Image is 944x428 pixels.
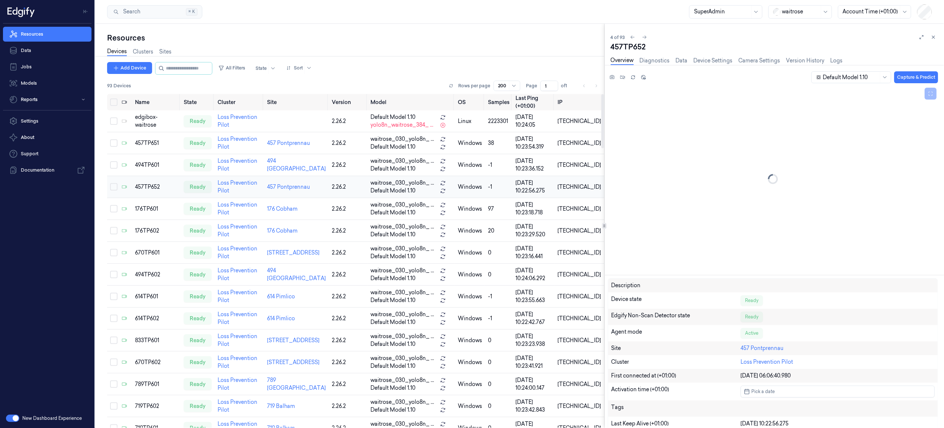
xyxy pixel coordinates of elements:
p: windows [458,227,482,235]
button: Search⌘K [107,5,202,19]
span: Default Model 1.10 [371,113,416,121]
button: Pick a date [741,386,935,398]
div: Tags [611,403,741,414]
div: [TECHNICAL_ID] [558,183,601,191]
button: Select row [110,205,118,213]
span: Default Model 1.10 [371,165,416,173]
div: ready [184,225,212,237]
a: 494 [GEOGRAPHIC_DATA] [267,158,326,172]
div: [TECHNICAL_ID] [558,227,601,235]
div: 2.26.2 [332,271,365,279]
th: Site [264,94,329,110]
div: [DATE] 10:23:42.843 [516,398,552,414]
button: Select all [110,98,118,106]
div: 670TP602 [135,359,178,366]
div: [TECHNICAL_ID] [558,293,601,301]
a: Devices [107,48,127,56]
div: [TECHNICAL_ID] [558,139,601,147]
div: ready [184,312,212,324]
div: 2.26.2 [332,161,365,169]
div: Agent mode [611,328,741,338]
span: Default Model 1.10 [371,275,416,282]
a: Settings [3,114,91,129]
div: 2.26.2 [332,227,365,235]
a: Sites [159,48,171,56]
div: ready [184,181,212,193]
div: ready [184,203,212,215]
p: windows [458,293,482,301]
span: waitrose_030_yolo8n_ ... [371,245,434,253]
span: Pick a date [750,388,775,395]
a: 719 Balham [267,403,295,409]
a: 614 Pimlico [267,315,295,322]
a: [STREET_ADDRESS] [267,249,320,256]
div: 0 [488,249,510,257]
nav: pagination [579,81,601,91]
button: Add Device [107,62,152,74]
span: Page [526,82,537,89]
a: Version History [786,57,825,65]
span: Default Model 1.10 [371,384,416,392]
button: Select row [110,315,118,322]
span: Search [120,8,140,16]
div: 2.26.2 [332,402,365,410]
button: Select row [110,337,118,344]
div: 176TP602 [135,227,178,235]
div: [DATE] 10:23:36.152 [516,157,552,173]
a: Documentation [3,163,91,178]
div: 457TP652 [611,42,938,52]
button: Select row [110,359,118,366]
div: [DATE] 10:23:23.938 [516,333,552,348]
div: 2223301 [488,117,510,125]
div: ready [184,291,212,302]
p: windows [458,271,482,279]
div: [DATE] 10:23:41.921 [516,354,552,370]
p: windows [458,139,482,147]
a: Resources [3,27,91,42]
span: Default Model 1.10 [371,340,416,348]
span: waitrose_030_yolo8n_ ... [371,420,434,428]
a: Jobs [3,59,91,74]
p: windows [458,337,482,344]
div: [DATE] 10:23:55.663 [516,289,552,304]
div: [TECHNICAL_ID] [558,205,601,213]
a: 789 [GEOGRAPHIC_DATA] [267,377,326,391]
span: Default Model 1.10 [371,143,416,151]
p: windows [458,402,482,410]
a: 176 Cobham [267,227,298,234]
div: 2.26.2 [332,117,365,125]
button: Select row [110,117,118,125]
div: 670TP601 [135,249,178,257]
div: [DATE] 10:22:42.767 [516,311,552,326]
span: waitrose_030_yolo8n_ ... [371,267,434,275]
a: Loss Prevention Pilot [218,158,257,172]
p: Rows per page [459,82,491,89]
div: -1 [488,315,510,322]
a: [STREET_ADDRESS] [267,337,320,344]
div: Resources [107,33,604,43]
span: of 1 [561,82,573,89]
div: 2.26.2 [332,205,365,213]
p: windows [458,359,482,366]
a: Loss Prevention Pilot [218,333,257,347]
div: [DATE] 10:23:29.520 [516,223,552,239]
div: [TECHNICAL_ID] [558,117,601,125]
a: Diagnostics [640,57,670,65]
th: Name [132,94,181,110]
th: Version [329,94,368,110]
p: windows [458,380,482,388]
div: 0 [488,337,510,344]
span: Default Model 1.10 [371,362,416,370]
div: ready [184,247,212,259]
div: Device state [611,295,741,306]
span: Default Model 1.10 [371,187,416,195]
div: -1 [488,161,510,169]
a: Loss Prevention Pilot [218,245,257,260]
div: [DATE] 10:23:18.718 [516,201,552,217]
th: IP [555,94,604,110]
a: Overview [611,56,634,65]
div: 2.26.2 [332,380,365,388]
a: 457 Pontprennau [267,184,310,190]
div: 2.26.2 [332,249,365,257]
a: Device Settings [694,57,733,65]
